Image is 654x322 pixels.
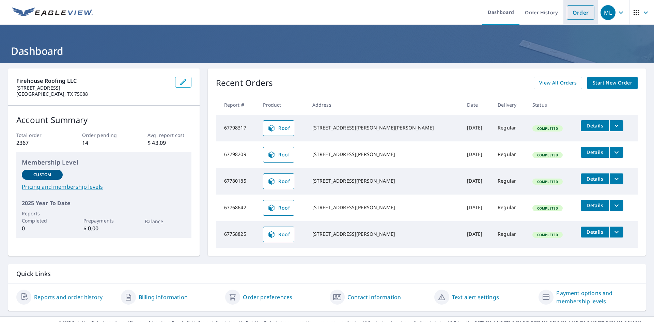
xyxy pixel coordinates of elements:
td: [DATE] [462,115,492,141]
button: filesDropdownBtn-67768642 [609,200,623,211]
button: detailsBtn-67798209 [581,147,609,158]
td: 67768642 [216,195,258,221]
p: Membership Level [22,158,186,167]
td: 67780185 [216,168,258,195]
a: Roof [263,120,294,136]
span: Completed [533,179,562,184]
a: Billing information [139,293,188,301]
th: Status [527,95,575,115]
a: Roof [263,227,294,242]
p: Order pending [82,132,126,139]
a: Pricing and membership levels [22,183,186,191]
td: Regular [492,221,527,248]
p: Reports Completed [22,210,63,224]
button: filesDropdownBtn-67780185 [609,173,623,184]
button: detailsBtn-67780185 [581,173,609,184]
th: Report # [216,95,258,115]
th: Product [258,95,307,115]
span: Roof [267,204,290,212]
span: Completed [533,126,562,131]
p: $ 0.00 [83,224,124,232]
button: detailsBtn-67768642 [581,200,609,211]
a: Roof [263,200,294,216]
span: Details [585,202,605,209]
span: Roof [267,230,290,239]
td: 67798209 [216,141,258,168]
div: [STREET_ADDRESS][PERSON_NAME][PERSON_NAME] [312,124,456,131]
p: Avg. report cost [147,132,191,139]
p: 14 [82,139,126,147]
span: View All Orders [539,79,577,87]
span: Details [585,149,605,155]
p: $ 43.09 [147,139,191,147]
p: [STREET_ADDRESS] [16,85,170,91]
a: Payment options and membership levels [556,289,638,305]
a: Order [567,5,594,20]
p: Custom [33,172,51,178]
span: Roof [267,151,290,159]
th: Date [462,95,492,115]
p: Quick Links [16,270,638,278]
span: Completed [533,232,562,237]
td: [DATE] [462,168,492,195]
span: Completed [533,153,562,157]
button: detailsBtn-67798317 [581,120,609,131]
div: [STREET_ADDRESS][PERSON_NAME] [312,178,456,184]
p: 0 [22,224,63,232]
span: Details [585,175,605,182]
td: [DATE] [462,221,492,248]
span: Roof [267,177,290,185]
p: 2025 Year To Date [22,199,186,207]
td: 67758825 [216,221,258,248]
button: filesDropdownBtn-67798317 [609,120,623,131]
button: filesDropdownBtn-67758825 [609,227,623,237]
span: Completed [533,206,562,211]
p: Prepayments [83,217,124,224]
button: filesDropdownBtn-67798209 [609,147,623,158]
img: EV Logo [12,7,93,18]
td: [DATE] [462,195,492,221]
a: Reports and order history [34,293,103,301]
span: Roof [267,124,290,132]
a: Start New Order [587,77,638,89]
a: View All Orders [534,77,582,89]
p: Recent Orders [216,77,273,89]
div: [STREET_ADDRESS][PERSON_NAME] [312,204,456,211]
p: 2367 [16,139,60,147]
td: Regular [492,168,527,195]
a: Text alert settings [452,293,499,301]
td: Regular [492,141,527,168]
p: Balance [145,218,186,225]
td: [DATE] [462,141,492,168]
button: detailsBtn-67758825 [581,227,609,237]
span: Start New Order [593,79,632,87]
a: Contact information [347,293,401,301]
th: Address [307,95,462,115]
p: Total order [16,132,60,139]
p: Account Summary [16,114,191,126]
p: Firehouse Roofing LLC [16,77,170,85]
th: Delivery [492,95,527,115]
td: 67798317 [216,115,258,141]
div: [STREET_ADDRESS][PERSON_NAME] [312,151,456,158]
div: ML [601,5,616,20]
p: [GEOGRAPHIC_DATA], TX 75088 [16,91,170,97]
div: [STREET_ADDRESS][PERSON_NAME] [312,231,456,237]
td: Regular [492,195,527,221]
h1: Dashboard [8,44,646,58]
td: Regular [492,115,527,141]
a: Order preferences [243,293,292,301]
span: Details [585,229,605,235]
a: Roof [263,147,294,163]
a: Roof [263,173,294,189]
span: Details [585,122,605,129]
